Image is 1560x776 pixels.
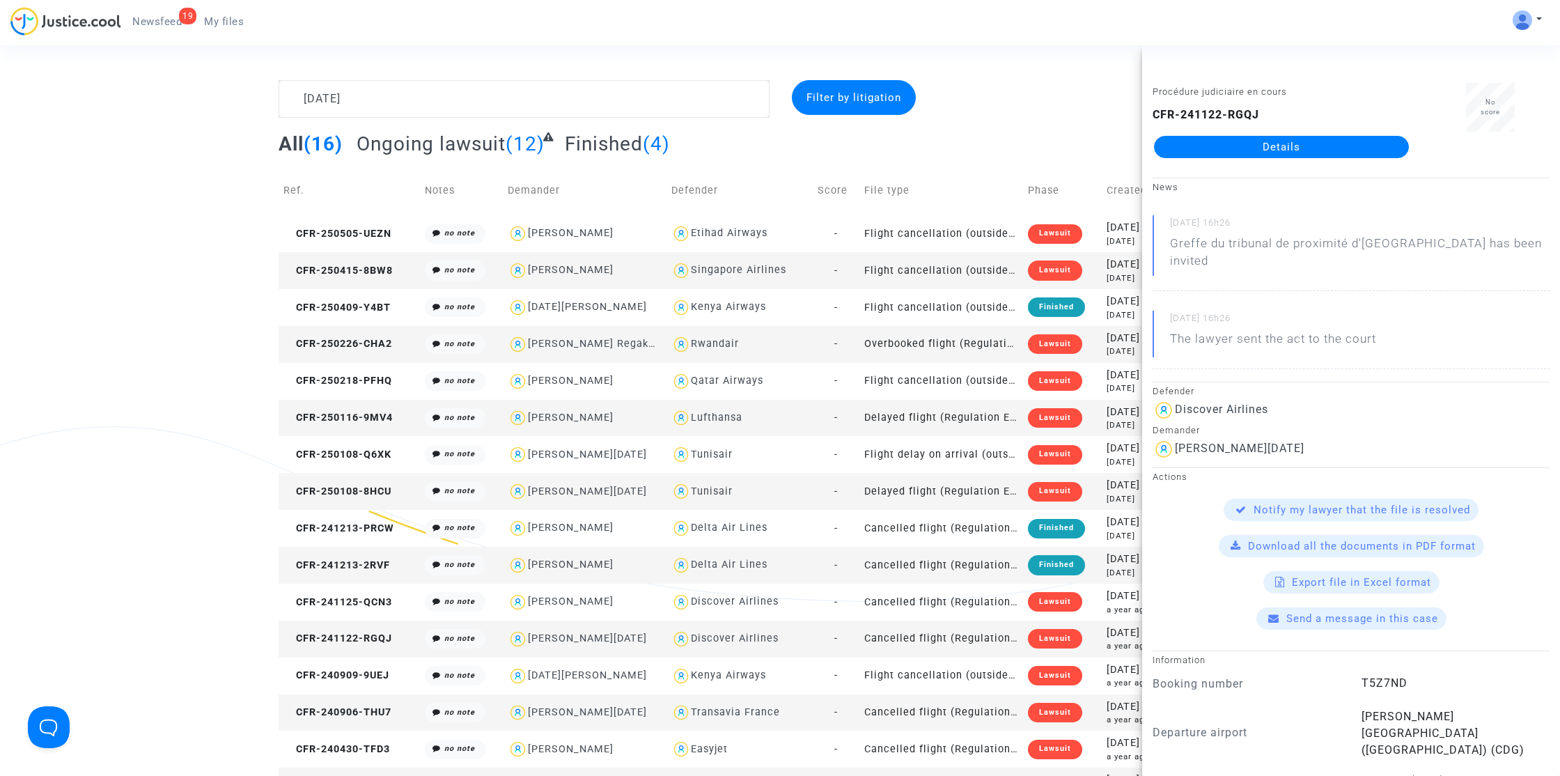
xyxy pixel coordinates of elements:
i: no note [444,523,475,532]
div: Lawsuit [1028,224,1082,244]
td: Cancelled flight (Regulation EC 261/2004) [859,547,1023,584]
span: CFR-241125-QCN3 [283,596,392,608]
div: [DATE] [1107,331,1174,346]
img: icon-user.svg [508,297,528,318]
td: Created on [1102,166,1179,215]
div: Transavia France [691,706,780,718]
img: icon-user.svg [671,666,692,686]
td: Score [813,166,859,215]
i: no note [444,413,475,422]
div: [DATE] [1107,552,1174,567]
a: My files [193,11,255,32]
div: [PERSON_NAME] [528,412,614,424]
div: Rwandair [691,338,739,350]
span: - [834,596,838,608]
div: Discover Airlines [691,596,779,607]
img: jc-logo.svg [10,7,121,36]
img: icon-user.svg [508,224,528,244]
img: icon-user.svg [671,444,692,465]
td: Delayed flight (Regulation EC 261/2004) [859,473,1023,510]
span: - [834,486,838,497]
span: My files [204,15,244,28]
div: [DATE] [1107,235,1174,247]
div: [DATE] [1107,220,1174,235]
div: [DATE] [1107,441,1174,456]
div: [DATE][PERSON_NAME] [528,301,647,313]
p: Greffe du tribunal de proximité d'[GEOGRAPHIC_DATA] has been invited [1170,235,1550,277]
span: Export file in Excel format [1292,576,1431,589]
div: Discover Airlines [691,633,779,644]
img: icon-user.svg [508,703,528,723]
i: no note [444,744,475,753]
i: no note [444,449,475,458]
img: icon-user.svg [671,629,692,649]
div: [DATE][PERSON_NAME] [528,669,647,681]
td: Demander [503,166,666,215]
div: Delta Air Lines [691,559,767,571]
div: [DATE] [1107,294,1174,309]
i: no note [444,486,475,495]
small: Actions [1153,472,1187,482]
div: Finished [1028,297,1085,317]
span: (4) [643,132,670,155]
div: [PERSON_NAME][DATE] [1175,442,1304,455]
div: [DATE] [1107,419,1174,431]
span: (12) [506,132,545,155]
img: icon-user.svg [508,481,528,502]
img: icon-user.svg [671,334,692,355]
div: Lawsuit [1028,261,1082,280]
div: [DATE] [1107,368,1174,383]
small: News [1153,182,1178,192]
div: [DATE] [1107,456,1174,468]
span: CFR-240909-9UEJ [283,669,389,681]
td: Flight cancellation (outside of EU - Montreal Convention) [859,363,1023,400]
span: - [834,633,838,644]
div: Lawsuit [1028,703,1082,722]
i: no note [444,671,475,680]
div: Qatar Airways [691,375,763,387]
span: Ongoing lawsuit [357,132,506,155]
div: Finished [1028,519,1085,538]
span: CFR-241213-2RVF [283,559,390,571]
span: CFR-241213-PRCW [283,522,394,534]
div: [DATE] [1107,493,1174,505]
td: Flight cancellation (outside of EU - Montreal Convention) [859,215,1023,252]
div: [PERSON_NAME][DATE] [528,486,647,497]
span: T5Z7ND [1362,676,1407,690]
div: [PERSON_NAME] [528,522,614,534]
span: - [834,522,838,534]
img: icon-user.svg [508,555,528,575]
div: [DATE] [1107,478,1174,493]
span: CFR-250116-9MV4 [283,412,393,424]
div: [DATE] [1107,515,1174,530]
span: - [834,302,838,313]
td: Cancelled flight (Regulation EC 261/2004) [859,510,1023,547]
td: Overbooked flight (Regulation EC 261/2004) [859,326,1023,363]
span: Filter by litigation [806,91,901,104]
div: [PERSON_NAME][DATE] [528,449,647,460]
span: - [834,669,838,681]
div: [DATE] [1107,530,1174,542]
small: [DATE] 16h26 [1170,217,1550,235]
img: icon-user.svg [1153,438,1175,460]
div: Discover Airlines [1175,403,1268,416]
span: Finished [565,132,643,155]
div: a year ago [1107,677,1174,689]
div: [PERSON_NAME] [528,264,614,276]
td: Cancelled flight (Regulation EC 261/2004) [859,621,1023,658]
td: Cancelled flight (Regulation EC 261/2004) [859,731,1023,768]
div: [DATE] [1107,662,1174,678]
img: icon-user.svg [508,371,528,391]
div: a year ago [1107,604,1174,616]
img: icon-user.svg [508,408,528,428]
td: Ref. [279,166,420,215]
span: - [834,743,838,755]
span: No score [1481,98,1500,116]
img: icon-user.svg [671,297,692,318]
td: Flight cancellation (outside of EU - Montreal Convention) [859,252,1023,289]
small: [DATE] 16h26 [1170,312,1550,330]
small: Demander [1153,425,1200,435]
span: CFR-250108-8HCU [283,486,391,497]
div: [DATE] [1107,589,1174,604]
div: [DATE] [1107,736,1174,751]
